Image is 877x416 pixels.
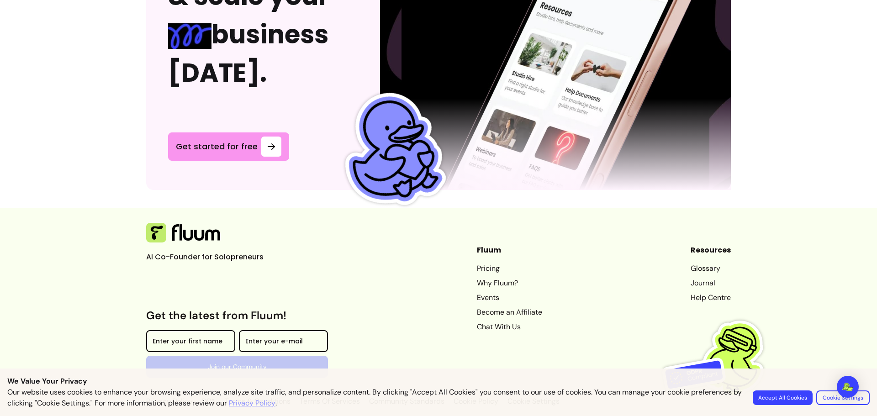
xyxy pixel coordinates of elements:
[229,398,275,409] a: Privacy Policy
[662,302,777,416] img: Fluum is GDPR compliant
[691,263,731,274] a: Glossary
[691,245,731,256] header: Resources
[477,245,542,256] header: Fluum
[7,387,742,409] p: Our website uses cookies to enhance your browsing experience, analyze site traffic, and personali...
[146,308,328,323] h3: Get the latest from Fluum!
[691,292,731,303] a: Help Centre
[176,140,258,153] span: Get started for free
[477,321,542,332] a: Chat With Us
[837,376,859,398] div: Open Intercom Messenger
[753,390,813,405] button: Accept All Cookies
[153,338,229,348] input: Enter your first name
[146,223,220,243] img: Fluum Logo
[477,263,542,274] a: Pricing
[168,132,289,161] a: Get started for free
[168,23,211,49] img: spring Blue
[691,278,731,289] a: Journal
[324,83,459,217] img: Fluum Duck sticker
[816,390,870,405] button: Cookie Settings
[477,307,542,318] a: Become an Affiliate
[7,376,870,387] p: We Value Your Privacy
[477,292,542,303] a: Events
[245,338,322,348] input: Enter your e-mail
[146,252,283,263] p: AI Co-Founder for Solopreneurs
[477,278,542,289] a: Why Fluum?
